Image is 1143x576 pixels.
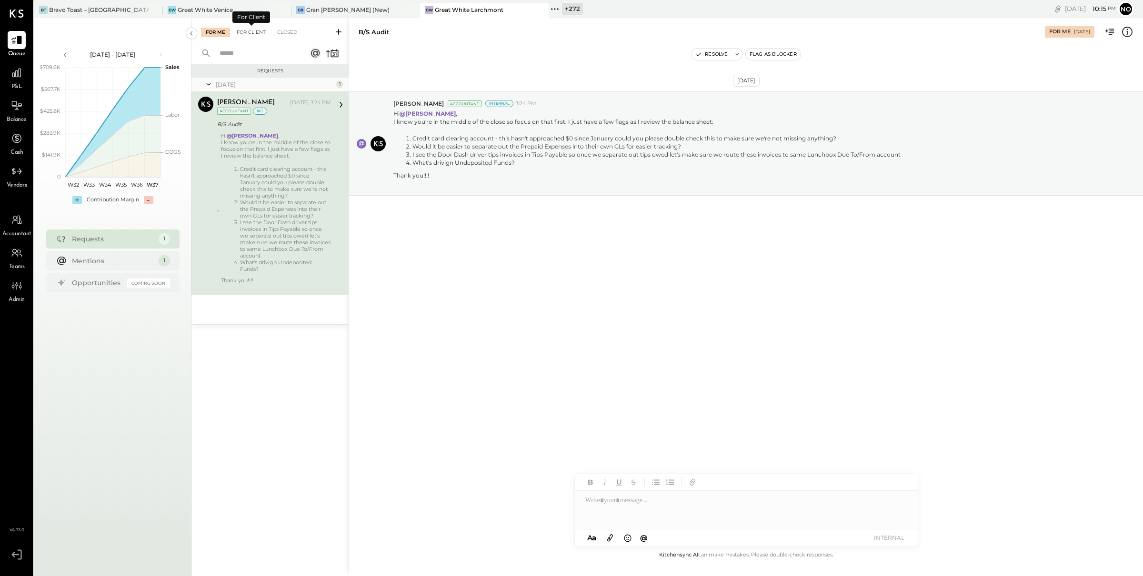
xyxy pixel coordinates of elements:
[412,150,901,159] li: I see the Door Dash driver tips invoices in Tips Payable so once we separate out tips owed let's ...
[1049,28,1071,36] div: For Me
[7,181,27,190] span: Vendors
[1053,4,1063,14] div: copy link
[562,3,583,15] div: + 272
[336,80,343,88] div: 1
[57,173,60,180] text: 0
[306,6,390,14] div: Gran [PERSON_NAME] (New)
[72,50,153,59] div: [DATE] - [DATE]
[165,111,180,118] text: Labor
[40,129,60,136] text: $283.9K
[0,64,33,91] a: P&L
[10,149,23,157] span: Cash
[448,100,481,107] div: Accountant
[40,64,60,70] text: $709.6K
[412,142,901,150] li: Would it be easier to separate out the Prepaid Expenses into their own GLs for easier tracking?
[650,476,662,488] button: Unordered List
[516,100,536,108] span: 3:24 PM
[240,259,331,272] li: What's drivign Undeposited Funds?
[584,476,597,488] button: Bold
[359,28,390,37] div: B/S Audit
[201,28,230,37] div: For Me
[8,50,26,59] span: Queue
[232,28,271,37] div: For Client
[159,233,170,245] div: 1
[393,99,444,108] span: [PERSON_NAME]
[72,234,154,244] div: Requests
[733,75,760,87] div: [DATE]
[613,476,625,488] button: Underline
[240,166,331,199] li: Credit card clearing account - this hasn't approached $0 since January could you please double ch...
[40,108,60,114] text: $425.8K
[0,162,33,190] a: Vendors
[9,263,25,271] span: Teams
[637,532,651,544] button: @
[640,533,648,542] span: @
[221,132,331,290] div: Hi ,
[425,6,433,14] div: GW
[67,181,79,188] text: W32
[1074,29,1090,35] div: [DATE]
[290,99,331,107] div: [DATE], 3:24 PM
[168,6,176,14] div: GW
[11,83,22,91] span: P&L
[42,151,60,158] text: $141.9K
[485,100,513,107] div: Internal
[72,256,154,266] div: Mentions
[435,6,503,14] div: Great White Larchmont
[41,86,60,92] text: $567.7K
[0,31,33,59] a: Queue
[584,533,600,543] button: Aa
[221,139,331,159] div: I know you're in the middle of the close so focus on that first. I just have a few flags as I rev...
[99,181,111,188] text: W34
[0,129,33,157] a: Cash
[592,533,596,542] span: a
[240,219,331,259] li: I see the Door Dash driver tips invoices in Tips Payable so once we separate out tips owed let's ...
[232,11,270,23] div: For Client
[217,108,251,115] div: Accountant
[0,244,33,271] a: Teams
[664,476,676,488] button: Ordered List
[240,199,331,219] li: Would it be easier to separate out the Prepaid Expenses into their own GLs for easier tracking?
[7,116,27,124] span: Balance
[1118,1,1133,17] button: No
[870,531,908,544] button: INTERNAL
[746,49,801,60] button: Flag as Blocker
[146,181,158,188] text: W37
[178,6,233,14] div: Great White Venice
[49,6,149,14] div: Bravo Toast – [GEOGRAPHIC_DATA]
[127,278,170,288] div: Coming Soon
[227,132,278,139] strong: @[PERSON_NAME]
[412,134,901,142] li: Credit card clearing account - this hasn't approached $0 since January could you please double ch...
[130,181,142,188] text: W36
[217,98,275,108] div: [PERSON_NAME]
[0,277,33,304] a: Admin
[2,230,31,238] span: Accountant
[599,476,611,488] button: Italic
[72,196,82,204] div: +
[39,6,48,14] div: BT
[253,108,267,115] div: int
[87,196,139,204] div: Contribution Margin
[159,255,170,267] div: 1
[0,97,33,124] a: Balance
[0,211,33,238] a: Accountant
[393,118,901,126] div: I know you're in the middle of the close so focus on that first. I just have a few flags as I rev...
[400,110,456,117] strong: @[PERSON_NAME]
[72,278,122,288] div: Opportunities
[216,80,333,89] div: [DATE]
[115,181,126,188] text: W35
[296,6,305,14] div: GB
[9,296,25,304] span: Admin
[165,64,180,70] text: Sales
[144,196,153,204] div: -
[393,171,901,179] div: Thank you!!!!
[686,476,699,488] button: Add URL
[165,149,181,155] text: COGS
[692,49,732,60] button: Resolve
[412,159,901,167] li: What's drivign Undeposited Funds?
[393,109,901,188] p: Hi ,
[217,119,328,129] div: B/S Audit
[196,68,344,74] div: Requests
[83,181,95,188] text: W33
[221,277,331,284] div: Thank you!!!!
